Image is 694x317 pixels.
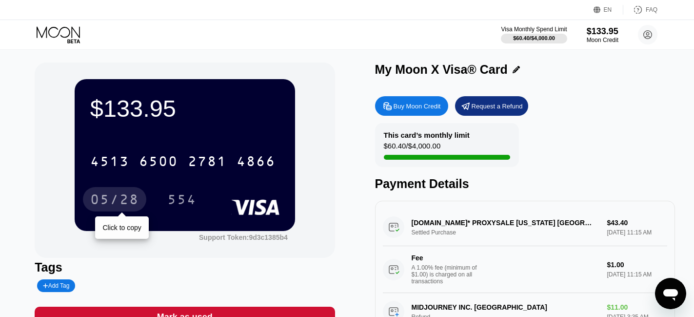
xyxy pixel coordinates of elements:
[501,26,567,33] div: Visa Monthly Spend Limit
[594,5,623,15] div: EN
[375,177,675,191] div: Payment Details
[646,6,657,13] div: FAQ
[90,95,279,122] div: $133.95
[383,246,667,293] div: FeeA 1.00% fee (minimum of $1.00) is charged on all transactions$1.00[DATE] 11:15 AM
[384,131,470,139] div: This card’s monthly limit
[160,187,204,211] div: 554
[604,6,612,13] div: EN
[375,96,448,116] div: Buy Moon Credit
[587,37,618,43] div: Moon Credit
[237,155,276,170] div: 4866
[655,278,686,309] iframe: 启动消息传送窗口的按钮
[83,187,146,211] div: 05/28
[43,282,69,289] div: Add Tag
[412,254,480,262] div: Fee
[394,102,441,110] div: Buy Moon Credit
[472,102,523,110] div: Request a Refund
[199,233,288,241] div: Support Token: 9d3c1385b4
[587,26,618,43] div: $133.95Moon Credit
[384,142,441,155] div: $60.40 / $4,000.00
[607,261,667,269] div: $1.00
[139,155,178,170] div: 6500
[90,193,139,209] div: 05/28
[199,233,288,241] div: Support Token:9d3c1385b4
[623,5,657,15] div: FAQ
[188,155,227,170] div: 2781
[37,279,75,292] div: Add Tag
[501,26,567,43] div: Visa Monthly Spend Limit$60.40/$4,000.00
[587,26,618,37] div: $133.95
[375,63,508,77] div: My Moon X Visa® Card
[167,193,197,209] div: 554
[84,149,281,173] div: 4513650027814866
[35,260,335,275] div: Tags
[513,35,555,41] div: $60.40 / $4,000.00
[102,224,141,232] div: Click to copy
[90,155,129,170] div: 4513
[455,96,528,116] div: Request a Refund
[607,271,667,278] div: [DATE] 11:15 AM
[412,264,485,285] div: A 1.00% fee (minimum of $1.00) is charged on all transactions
